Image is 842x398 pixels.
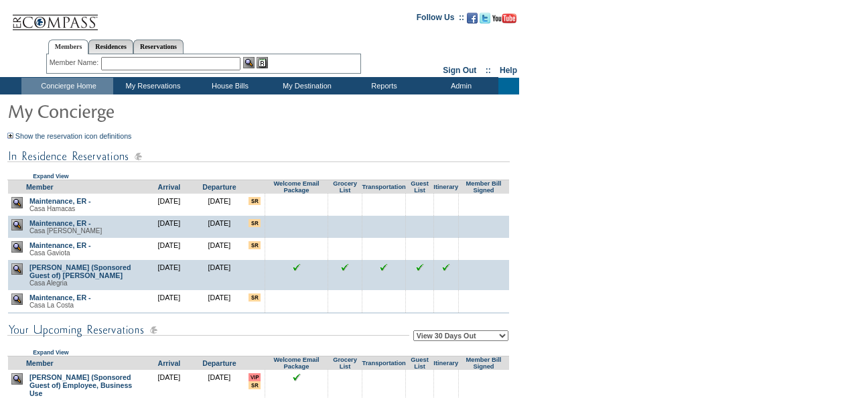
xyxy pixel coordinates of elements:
[133,40,184,54] a: Reservations
[249,197,261,205] input: There are special requests for this reservation!
[257,57,268,68] img: Reservations
[249,381,261,389] input: There are special requests for this reservation!
[29,373,132,397] a: [PERSON_NAME] (Sponsored Guest of) Employee, Business Use
[249,241,261,249] input: There are special requests for this reservation!
[249,293,261,302] input: There are special requests for this reservation!
[29,205,75,212] span: Casa Hamacas
[345,373,346,374] img: blank.gif
[419,219,420,220] img: blank.gif
[484,241,484,242] img: blank.gif
[26,183,54,191] a: Member
[484,293,484,294] img: blank.gif
[484,197,484,198] img: blank.gif
[416,263,424,271] input: Click to see this reservation's guest list
[445,373,446,374] img: blank.gif
[345,241,346,242] img: blank.gif
[202,183,236,191] a: Departure
[29,241,91,249] a: Maintenance, ER -
[293,373,301,381] img: chkSmaller.gif
[345,293,346,294] img: blank.gif
[484,263,484,264] img: blank.gif
[293,263,301,271] img: chkSmaller.gif
[249,373,261,381] input: VIP member
[113,78,190,94] td: My Reservations
[362,360,405,367] a: Transportation
[380,263,388,271] input: Click to see this reservation's transportation information
[194,260,244,290] td: [DATE]
[243,57,255,68] img: View
[21,78,113,94] td: Concierge Home
[11,197,23,208] img: view
[144,290,194,312] td: [DATE]
[194,290,244,312] td: [DATE]
[190,78,267,94] td: House Bills
[433,360,458,367] a: Itinerary
[296,293,297,294] img: blank.gif
[345,219,346,220] img: blank.gif
[11,293,23,305] img: view
[466,356,502,370] a: Member Bill Signed
[48,40,89,54] a: Members
[11,373,23,385] img: view
[333,180,357,194] a: Grocery List
[273,356,319,370] a: Welcome Email Package
[144,238,194,260] td: [DATE]
[480,17,490,25] a: Follow us on Twitter
[11,263,23,275] img: view
[11,241,23,253] img: view
[29,293,91,302] a: Maintenance, ER -
[29,227,102,235] span: Casa [PERSON_NAME]
[445,219,446,220] img: blank.gif
[445,241,446,242] img: blank.gif
[267,78,344,94] td: My Destination
[29,263,131,279] a: [PERSON_NAME] (Sponsored Guest of) [PERSON_NAME]
[362,184,405,190] a: Transportation
[345,197,346,198] img: blank.gif
[144,216,194,238] td: [DATE]
[445,197,446,198] img: blank.gif
[273,180,319,194] a: Welcome Email Package
[296,241,297,242] img: blank.gif
[333,356,357,370] a: Grocery List
[484,219,484,220] img: blank.gif
[484,373,484,374] img: blank.gif
[33,349,68,356] a: Expand View
[144,260,194,290] td: [DATE]
[296,219,297,220] img: blank.gif
[467,17,478,25] a: Become our fan on Facebook
[29,219,91,227] a: Maintenance, ER -
[442,263,450,271] input: Click to see this reservation's itinerary
[194,238,244,260] td: [DATE]
[29,302,74,309] span: Casa La Costa
[486,66,491,75] span: ::
[158,359,181,367] a: Arrival
[15,132,132,140] a: Show the reservation icon definitions
[419,197,420,198] img: blank.gif
[419,373,420,374] img: blank.gif
[7,322,409,338] img: subTtlConUpcomingReservatio.gif
[29,249,70,257] span: Casa Gaviota
[194,216,244,238] td: [DATE]
[158,183,181,191] a: Arrival
[29,279,68,287] span: Casa Alegria
[492,17,516,25] a: Subscribe to our YouTube Channel
[202,359,236,367] a: Departure
[421,78,498,94] td: Admin
[467,13,478,23] img: Become our fan on Facebook
[144,312,194,334] td: [DATE]
[296,197,297,198] img: blank.gif
[29,197,91,205] a: Maintenance, ER -
[443,66,476,75] a: Sign Out
[492,13,516,23] img: Subscribe to our YouTube Channel
[11,3,98,31] img: Compass Home
[194,312,244,334] td: [DATE]
[480,13,490,23] img: Follow us on Twitter
[11,219,23,230] img: view
[50,57,101,68] div: Member Name:
[26,359,54,367] a: Member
